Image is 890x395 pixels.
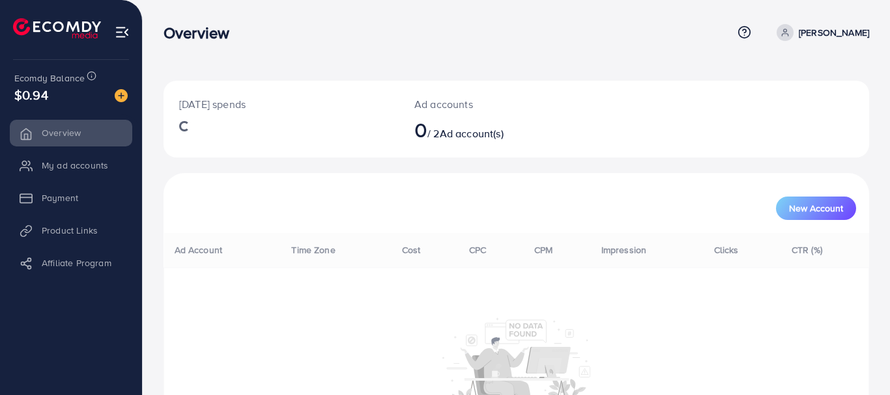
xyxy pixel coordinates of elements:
[414,96,560,112] p: Ad accounts
[776,197,856,220] button: New Account
[771,24,869,41] a: [PERSON_NAME]
[115,89,128,102] img: image
[414,117,560,142] h2: / 2
[14,85,48,104] span: $0.94
[13,18,101,38] img: logo
[789,204,843,213] span: New Account
[440,126,504,141] span: Ad account(s)
[14,72,85,85] span: Ecomdy Balance
[164,23,240,42] h3: Overview
[799,25,869,40] p: [PERSON_NAME]
[414,115,427,144] span: 0
[115,25,130,40] img: menu
[179,96,383,112] p: [DATE] spends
